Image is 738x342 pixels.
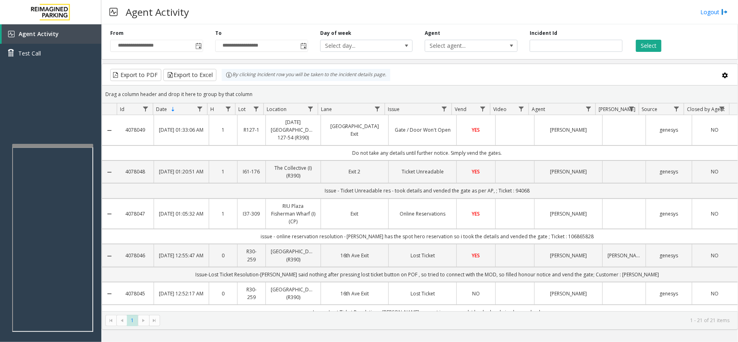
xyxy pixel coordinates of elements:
span: NO [711,126,719,133]
label: Day of week [320,30,352,37]
a: [PERSON_NAME] [539,210,597,218]
a: Video Filter Menu [516,103,527,114]
a: Parker Filter Menu [626,103,637,114]
a: [DATE] [GEOGRAPHIC_DATA] 127-54 (R390) [271,118,316,142]
span: Source [642,106,658,113]
span: NO [472,290,480,297]
a: Vend Filter Menu [477,103,488,114]
a: Location Filter Menu [305,103,316,114]
a: Collapse Details [102,127,117,134]
a: [PERSON_NAME] [539,252,597,259]
a: The Collective (I) (R390) [271,164,316,180]
a: [DATE] 12:52:17 AM [159,290,204,297]
a: 4078048 [122,168,149,175]
td: Issue - Ticket Unreadable res - took details and vended the gate as per AP, ; Ticket : 94068 [117,183,738,198]
a: NO [697,290,733,297]
label: Agent [425,30,440,37]
a: Agent Filter Menu [583,103,594,114]
a: [PERSON_NAME] [539,168,597,175]
a: YES [462,210,490,218]
td: issue - online reservation resolution - [PERSON_NAME] has the spot hero reservation so i took the... [117,229,738,244]
a: YES [462,126,490,134]
img: logout [721,8,728,16]
a: I37-309 [242,210,261,218]
a: 4078049 [122,126,149,134]
a: Id Filter Menu [140,103,151,114]
span: NO [711,290,719,297]
a: 1 [214,210,232,218]
span: YES [472,126,480,133]
a: [GEOGRAPHIC_DATA] (R390) [271,248,316,263]
a: 4078045 [122,290,149,297]
span: Page 1 [127,315,138,326]
span: YES [472,252,480,259]
a: 4078046 [122,252,149,259]
label: Incident Id [530,30,557,37]
a: 16th Ave Exit [326,252,384,259]
span: [PERSON_NAME] [599,106,636,113]
a: genesys [651,290,687,297]
a: I61-176 [242,168,261,175]
a: Online Reservations [394,210,451,218]
h3: Agent Activity [122,2,193,22]
a: Lost Ticket [394,290,451,297]
a: NO [697,210,733,218]
a: R127-1 [242,126,261,134]
kendo-pager-info: 1 - 21 of 21 items [165,317,729,324]
span: Agent [532,106,545,113]
span: YES [472,168,480,175]
img: infoIcon.svg [226,72,232,78]
a: Collapse Details [102,253,117,259]
label: To [215,30,222,37]
a: NO [697,252,733,259]
span: Test Call [18,49,41,58]
span: Toggle popup [299,40,308,51]
span: Lot [239,106,246,113]
a: [DATE] 01:05:32 AM [159,210,204,218]
span: Agent Activity [19,30,59,38]
a: [GEOGRAPHIC_DATA] Exit [326,122,384,138]
a: Source Filter Menu [671,103,682,114]
a: [DATE] 12:55:47 AM [159,252,204,259]
a: R30-259 [242,248,261,263]
a: Agent Activity [2,24,101,44]
button: Export to PDF [110,69,161,81]
a: 1 [214,168,232,175]
span: Select agent... [425,40,498,51]
a: YES [462,168,490,175]
td: Issue-Lost Ticket Resolution-[PERSON_NAME] said nothing after pressing lost ticket button on POF ... [117,267,738,282]
span: NO [711,168,719,175]
a: genesys [651,126,687,134]
a: Lane Filter Menu [372,103,383,114]
a: Issue Filter Menu [439,103,450,114]
span: Id [120,106,124,113]
a: Collapse Details [102,291,117,297]
a: Lot Filter Menu [250,103,261,114]
a: genesys [651,168,687,175]
a: genesys [651,252,687,259]
span: Closed by Agent [687,106,725,113]
span: Sortable [170,106,176,113]
td: Do not take any details until further notice. Simply vend the gates. [117,145,738,160]
a: Exit 2 [326,168,384,175]
a: 1 [214,126,232,134]
td: Issue - Lost Ticket Resolution - [PERSON_NAME] was not in car , so ask t back when bring her car ... [117,305,738,320]
label: From [110,30,124,37]
a: Exit [326,210,384,218]
button: Select [636,40,661,52]
a: [PERSON_NAME] [539,290,597,297]
a: YES [462,252,490,259]
a: 16th Ave Exit [326,290,384,297]
a: genesys [651,210,687,218]
a: 0 [214,290,232,297]
a: [DATE] 01:33:06 AM [159,126,204,134]
a: [PERSON_NAME] [539,126,597,134]
a: 0 [214,252,232,259]
a: H Filter Menu [222,103,233,114]
span: Location [267,106,287,113]
span: Date [156,106,167,113]
span: Lane [321,106,332,113]
a: 4078047 [122,210,149,218]
a: NO [697,126,733,134]
div: By clicking Incident row you will be taken to the incident details page. [222,69,390,81]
